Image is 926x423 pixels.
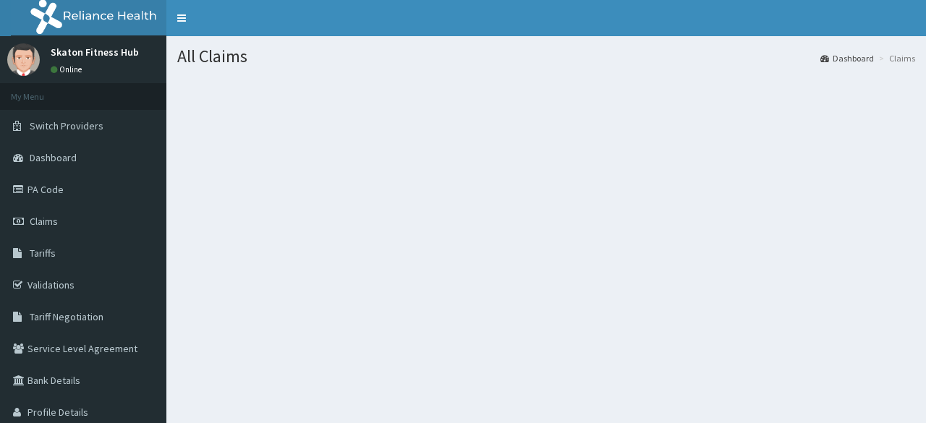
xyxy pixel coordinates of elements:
[820,52,874,64] a: Dashboard
[7,43,40,76] img: User Image
[30,151,77,164] span: Dashboard
[177,47,915,66] h1: All Claims
[30,119,103,132] span: Switch Providers
[30,215,58,228] span: Claims
[51,47,139,57] p: Skaton Fitness Hub
[30,310,103,323] span: Tariff Negotiation
[30,247,56,260] span: Tariffs
[51,64,85,74] a: Online
[875,52,915,64] li: Claims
